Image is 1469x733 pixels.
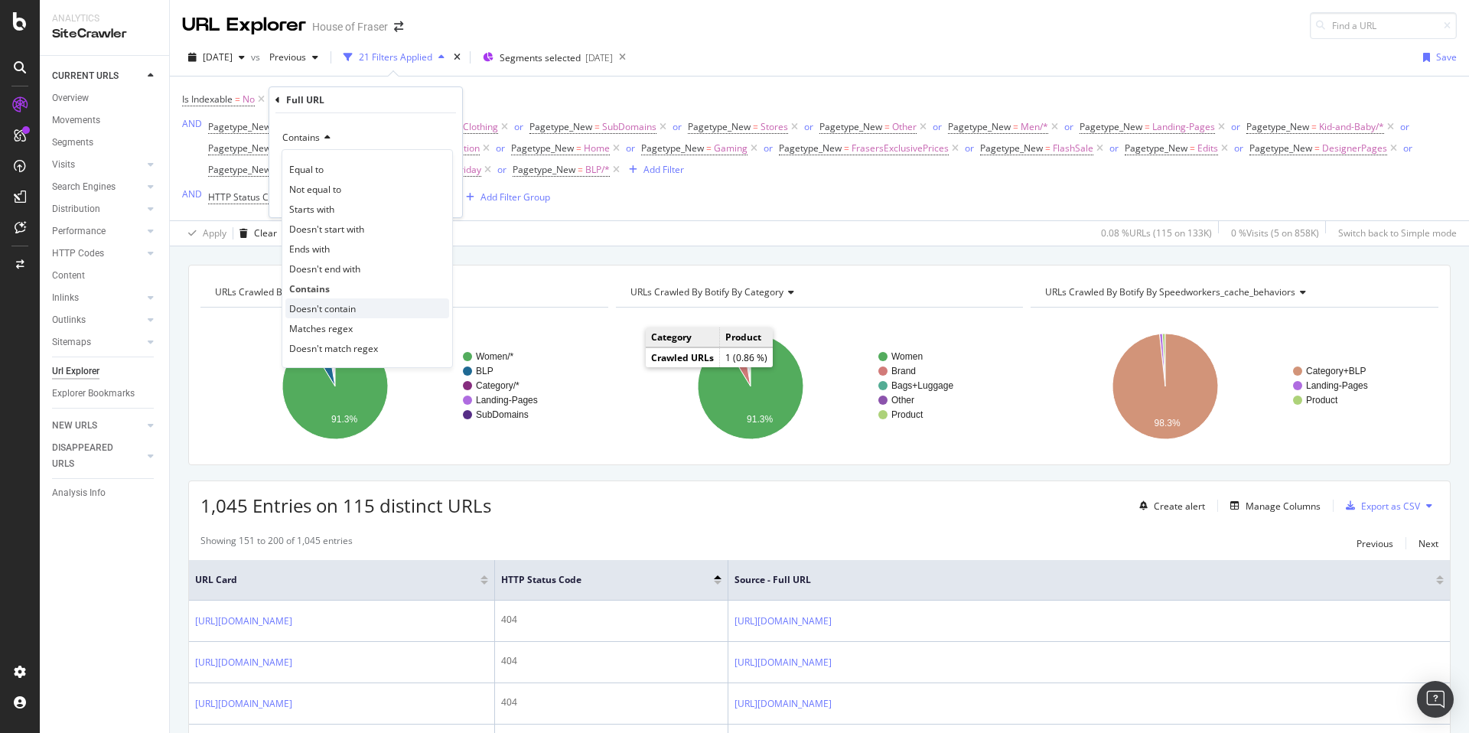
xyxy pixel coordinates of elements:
[52,68,143,84] a: CURRENT URLS
[52,312,143,328] a: Outlinks
[1190,142,1195,155] span: =
[52,68,119,84] div: CURRENT URLS
[268,90,329,109] button: Add Filter
[52,386,135,402] div: Explorer Bookmarks
[1361,500,1420,513] div: Export as CSV
[529,120,592,133] span: Pagetype_New
[289,203,334,216] span: Starts with
[200,534,353,552] div: Showing 151 to 200 of 1,045 entries
[500,51,581,64] span: Segments selected
[289,223,364,236] span: Doesn't start with
[263,50,306,64] span: Previous
[1419,534,1438,552] button: Next
[182,116,202,131] button: AND
[476,395,538,406] text: Landing-Pages
[52,90,89,106] div: Overview
[312,19,388,34] div: House of Fraser
[182,221,226,246] button: Apply
[501,696,721,709] div: 404
[1417,681,1454,718] div: Open Intercom Messenger
[1224,497,1321,515] button: Manage Columns
[980,142,1043,155] span: Pagetype_New
[1155,418,1181,428] text: 98.3%
[1109,142,1119,155] div: or
[286,93,324,106] div: Full URL
[1357,534,1393,552] button: Previous
[891,366,916,376] text: Brand
[734,655,832,670] a: [URL][DOMAIN_NAME]
[203,50,233,64] span: 2025 Aug. 20th
[1053,138,1093,159] span: FlashSale
[764,141,773,155] button: or
[646,327,720,347] td: Category
[195,573,477,587] span: URL Card
[1101,226,1212,239] div: 0.08 % URLs ( 115 on 133K )
[480,191,550,204] div: Add Filter Group
[779,142,842,155] span: Pagetype_New
[203,226,226,239] div: Apply
[641,142,704,155] span: Pagetype_New
[501,573,691,587] span: HTTP Status Code
[1154,500,1205,513] div: Create alert
[1436,50,1457,64] div: Save
[289,282,330,295] span: Contains
[52,485,106,501] div: Analysis Info
[1064,119,1073,134] button: or
[195,696,292,712] a: [URL][DOMAIN_NAME]
[52,112,158,129] a: Movements
[52,440,143,472] a: DISAPPEARED URLS
[476,380,520,391] text: Category/*
[844,142,849,155] span: =
[1322,138,1387,159] span: DesignerPages
[476,351,513,362] text: Women/*
[1133,494,1205,518] button: Create alert
[1419,537,1438,550] div: Next
[1400,120,1409,133] div: or
[243,89,255,110] span: No
[182,187,202,201] button: AND
[1045,285,1295,298] span: URLs Crawled By Botify By speedworkers_cache_behaviors
[1340,494,1420,518] button: Export as CSV
[52,440,129,472] div: DISAPPEARED URLS
[331,414,357,425] text: 91.3%
[585,51,613,64] div: [DATE]
[1234,141,1243,155] button: or
[1042,280,1425,305] h4: URLs Crawled By Botify By speedworkers_cache_behaviors
[182,45,251,70] button: [DATE]
[884,120,890,133] span: =
[496,142,505,155] div: or
[476,366,493,376] text: BLP
[200,493,491,518] span: 1,045 Entries on 115 distinct URLs
[1403,142,1412,155] div: or
[616,320,1024,453] svg: A chart.
[706,142,712,155] span: =
[52,223,106,239] div: Performance
[359,50,432,64] div: 21 Filters Applied
[673,119,682,134] button: or
[602,116,656,138] span: SubDomains
[52,268,158,284] a: Content
[623,161,684,179] button: Add Filter
[182,12,306,38] div: URL Explorer
[852,138,949,159] span: FrasersExclusivePrices
[497,162,506,177] button: or
[52,334,91,350] div: Sitemaps
[761,116,788,138] span: Stores
[1231,119,1240,134] button: or
[626,142,635,155] div: or
[208,142,271,155] span: Pagetype_New
[965,142,974,155] div: or
[753,120,758,133] span: =
[254,226,277,239] div: Clear
[1031,320,1438,453] svg: A chart.
[476,409,529,420] text: SubDomains
[52,12,157,25] div: Analytics
[52,201,143,217] a: Distribution
[734,573,1413,587] span: Source - Full URL
[52,135,93,151] div: Segments
[627,280,1010,305] h4: URLs Crawled By Botify By category
[594,120,600,133] span: =
[1306,380,1368,391] text: Landing-Pages
[52,363,99,380] div: Url Explorer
